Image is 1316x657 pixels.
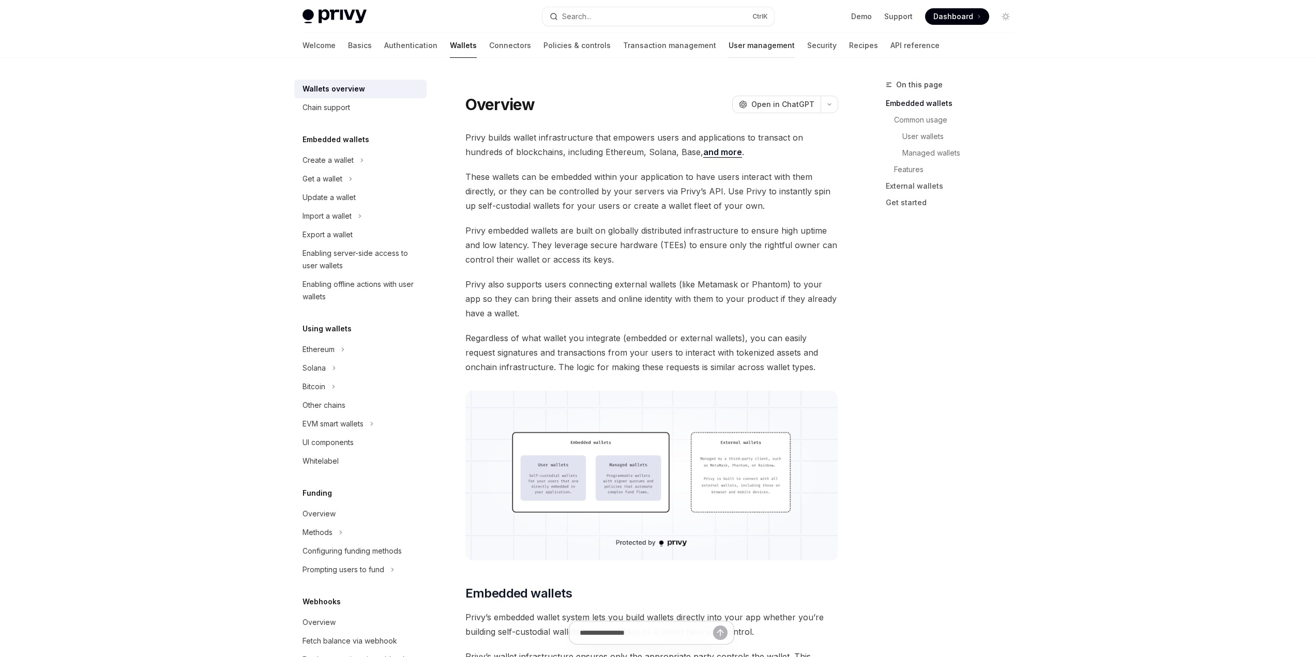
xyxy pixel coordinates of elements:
[890,33,940,58] a: API reference
[302,616,336,629] div: Overview
[997,8,1014,25] button: Toggle dark mode
[886,194,1022,211] a: Get started
[465,130,838,159] span: Privy builds wallet infrastructure that empowers users and applications to transact on hundreds o...
[294,505,427,523] a: Overview
[465,391,838,560] img: images/walletoverview.png
[884,11,913,22] a: Support
[807,33,837,58] a: Security
[294,98,427,117] a: Chain support
[302,362,326,374] div: Solana
[302,133,369,146] h5: Embedded wallets
[294,613,427,632] a: Overview
[465,95,535,114] h1: Overview
[465,223,838,267] span: Privy embedded wallets are built on globally distributed infrastructure to ensure high uptime and...
[849,33,878,58] a: Recipes
[465,585,572,602] span: Embedded wallets
[294,244,427,275] a: Enabling server-side access to user wallets
[302,526,332,539] div: Methods
[465,610,838,639] span: Privy’s embedded wallet system lets you build wallets directly into your app whether you’re build...
[302,154,354,166] div: Create a wallet
[886,178,1022,194] a: External wallets
[348,33,372,58] a: Basics
[302,399,345,411] div: Other chains
[294,396,427,415] a: Other chains
[894,161,1022,178] a: Features
[752,12,768,21] span: Ctrl K
[302,278,420,303] div: Enabling offline actions with user wallets
[302,33,336,58] a: Welcome
[543,33,611,58] a: Policies & controls
[302,436,354,449] div: UI components
[703,147,742,158] a: and more
[302,9,367,24] img: light logo
[925,8,989,25] a: Dashboard
[294,225,427,244] a: Export a wallet
[294,542,427,560] a: Configuring funding methods
[902,128,1022,145] a: User wallets
[562,10,591,23] div: Search...
[302,380,325,393] div: Bitcoin
[302,101,350,114] div: Chain support
[302,323,352,335] h5: Using wallets
[294,433,427,452] a: UI components
[302,418,364,430] div: EVM smart wallets
[729,33,795,58] a: User management
[713,625,728,640] button: Send message
[623,33,716,58] a: Transaction management
[294,80,427,98] a: Wallets overview
[302,83,365,95] div: Wallets overview
[302,545,402,557] div: Configuring funding methods
[732,96,821,113] button: Open in ChatGPT
[294,188,427,207] a: Update a wallet
[542,7,774,26] button: Search...CtrlK
[302,228,353,241] div: Export a wallet
[302,191,356,204] div: Update a wallet
[450,33,477,58] a: Wallets
[302,563,384,576] div: Prompting users to fund
[384,33,437,58] a: Authentication
[465,277,838,320] span: Privy also supports users connecting external wallets (like Metamask or Phantom) to your app so t...
[489,33,531,58] a: Connectors
[302,247,420,272] div: Enabling server-side access to user wallets
[465,170,838,213] span: These wallets can be embedded within your application to have users interact with them directly, ...
[751,99,814,110] span: Open in ChatGPT
[294,275,427,306] a: Enabling offline actions with user wallets
[302,173,342,185] div: Get a wallet
[294,632,427,650] a: Fetch balance via webhook
[302,487,332,499] h5: Funding
[933,11,973,22] span: Dashboard
[894,112,1022,128] a: Common usage
[886,95,1022,112] a: Embedded wallets
[302,455,339,467] div: Whitelabel
[851,11,872,22] a: Demo
[465,331,838,374] span: Regardless of what wallet you integrate (embedded or external wallets), you can easily request si...
[294,452,427,470] a: Whitelabel
[302,635,397,647] div: Fetch balance via webhook
[302,595,341,608] h5: Webhooks
[302,210,352,222] div: Import a wallet
[302,508,336,520] div: Overview
[302,343,335,356] div: Ethereum
[902,145,1022,161] a: Managed wallets
[896,79,943,91] span: On this page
